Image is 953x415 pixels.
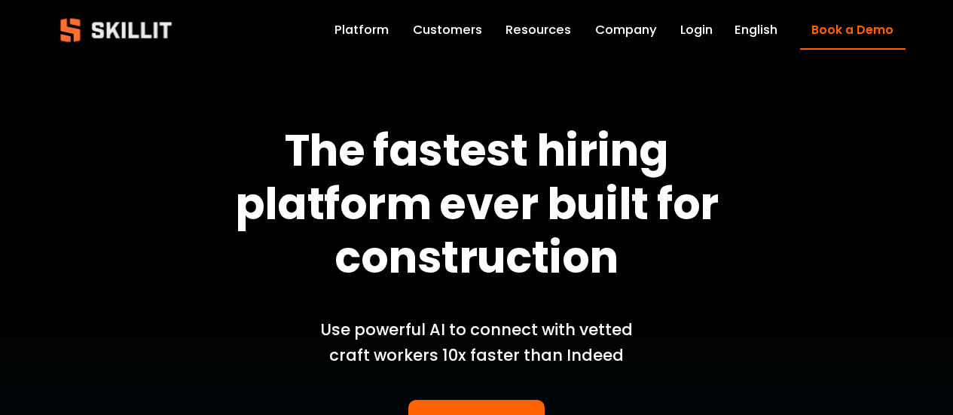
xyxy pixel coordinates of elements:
p: Use powerful AI to connect with vetted craft workers 10x faster than Indeed [301,317,653,368]
a: Login [680,20,713,41]
a: Company [595,20,657,41]
span: English [735,21,777,40]
div: language picker [735,20,777,41]
a: folder dropdown [506,20,571,41]
img: Skillit [47,8,185,53]
a: Customers [413,20,482,41]
strong: The fastest hiring platform ever built for construction [235,121,727,288]
span: Resources [506,21,571,40]
a: Platform [334,20,389,41]
a: Book a Demo [800,11,906,50]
